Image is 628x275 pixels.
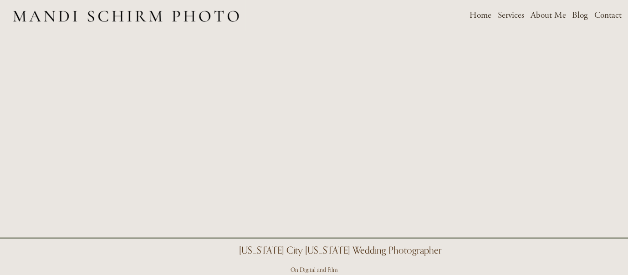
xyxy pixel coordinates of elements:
span: Services [498,9,524,23]
a: folder dropdown [498,8,524,24]
a: About Me [531,8,566,24]
img: Des Moines Wedding Photographer - Mandi Schirm Photo [6,0,246,31]
img: Film-24.jpg [6,38,622,232]
a: Blog [572,8,588,24]
a: Contact [594,8,622,24]
h1: [US_STATE] City [US_STATE] Wedding Photographer [239,245,442,255]
a: Home [470,8,491,24]
h1: On Digital and Film [291,267,337,273]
